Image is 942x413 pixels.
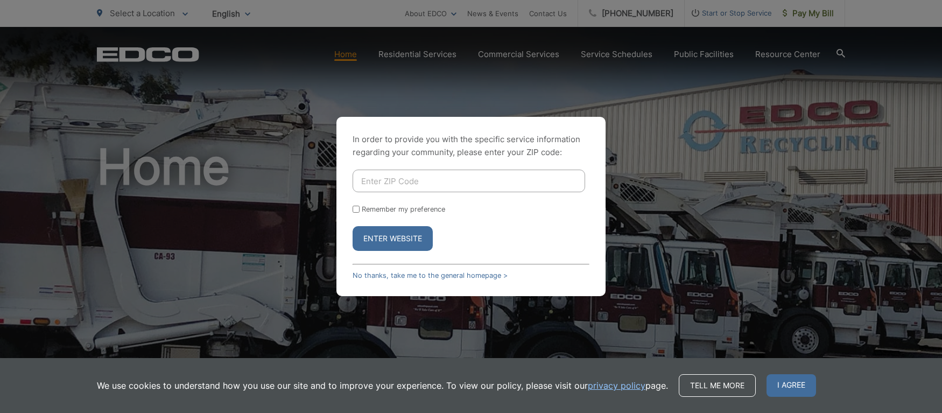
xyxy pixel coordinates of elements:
span: I agree [767,374,816,397]
a: No thanks, take me to the general homepage > [353,271,508,279]
p: We use cookies to understand how you use our site and to improve your experience. To view our pol... [97,379,668,392]
a: Tell me more [679,374,756,397]
button: Enter Website [353,226,433,251]
input: Enter ZIP Code [353,170,585,192]
a: privacy policy [588,379,645,392]
label: Remember my preference [362,205,445,213]
p: In order to provide you with the specific service information regarding your community, please en... [353,133,589,159]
